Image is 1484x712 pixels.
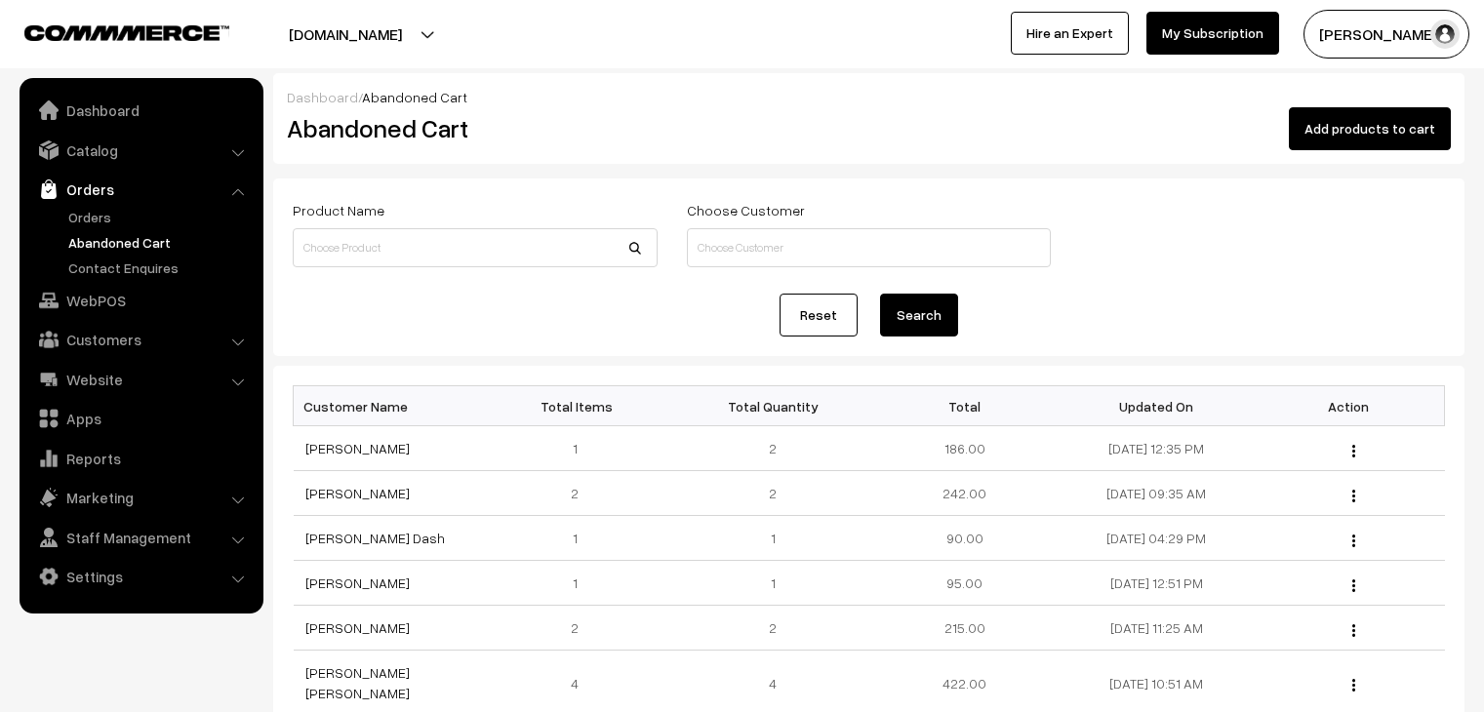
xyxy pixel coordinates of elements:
[780,294,858,336] a: Reset
[24,441,257,476] a: Reports
[687,228,1052,267] input: Choose Customer
[677,426,869,471] td: 2
[1430,20,1460,49] img: user
[24,362,257,397] a: Website
[362,89,467,105] span: Abandoned Cart
[293,200,384,220] label: Product Name
[1352,490,1355,502] img: Menu
[485,386,677,426] th: Total Items
[1352,624,1355,637] img: Menu
[24,25,229,40] img: COMMMERCE
[221,10,470,59] button: [DOMAIN_NAME]
[24,283,257,318] a: WebPOS
[1253,386,1445,426] th: Action
[1352,445,1355,457] img: Menu
[1061,426,1253,471] td: [DATE] 12:35 PM
[305,485,410,501] a: [PERSON_NAME]
[24,520,257,555] a: Staff Management
[63,207,257,227] a: Orders
[1061,471,1253,516] td: [DATE] 09:35 AM
[24,401,257,436] a: Apps
[24,133,257,168] a: Catalog
[24,322,257,357] a: Customers
[305,530,445,546] a: [PERSON_NAME] Dash
[24,93,257,128] a: Dashboard
[1061,606,1253,651] td: [DATE] 11:25 AM
[63,232,257,253] a: Abandoned Cart
[485,606,677,651] td: 2
[1352,534,1355,547] img: Menu
[287,113,656,143] h2: Abandoned Cart
[485,426,677,471] td: 1
[294,386,486,426] th: Customer Name
[1304,10,1469,59] button: [PERSON_NAME]…
[24,480,257,515] a: Marketing
[305,440,410,456] a: [PERSON_NAME]
[1061,561,1253,606] td: [DATE] 12:51 PM
[485,516,677,561] td: 1
[485,561,677,606] td: 1
[293,228,658,267] input: Choose Product
[1352,679,1355,692] img: Menu
[880,294,958,336] button: Search
[1352,579,1355,592] img: Menu
[305,574,410,591] a: [PERSON_NAME]
[868,606,1061,651] td: 215.00
[287,87,1451,107] div: /
[687,200,805,220] label: Choose Customer
[63,257,257,278] a: Contact Enquires
[305,664,410,701] a: [PERSON_NAME] [PERSON_NAME]
[24,559,257,594] a: Settings
[868,386,1061,426] th: Total
[677,606,869,651] td: 2
[868,561,1061,606] td: 95.00
[677,471,869,516] td: 2
[677,561,869,606] td: 1
[1011,12,1129,55] a: Hire an Expert
[287,89,358,105] a: Dashboard
[677,516,869,561] td: 1
[305,619,410,636] a: [PERSON_NAME]
[1146,12,1279,55] a: My Subscription
[1289,107,1451,150] button: Add products to cart
[677,386,869,426] th: Total Quantity
[485,471,677,516] td: 2
[868,516,1061,561] td: 90.00
[1061,386,1253,426] th: Updated On
[24,172,257,207] a: Orders
[868,471,1061,516] td: 242.00
[24,20,195,43] a: COMMMERCE
[1061,516,1253,561] td: [DATE] 04:29 PM
[868,426,1061,471] td: 186.00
